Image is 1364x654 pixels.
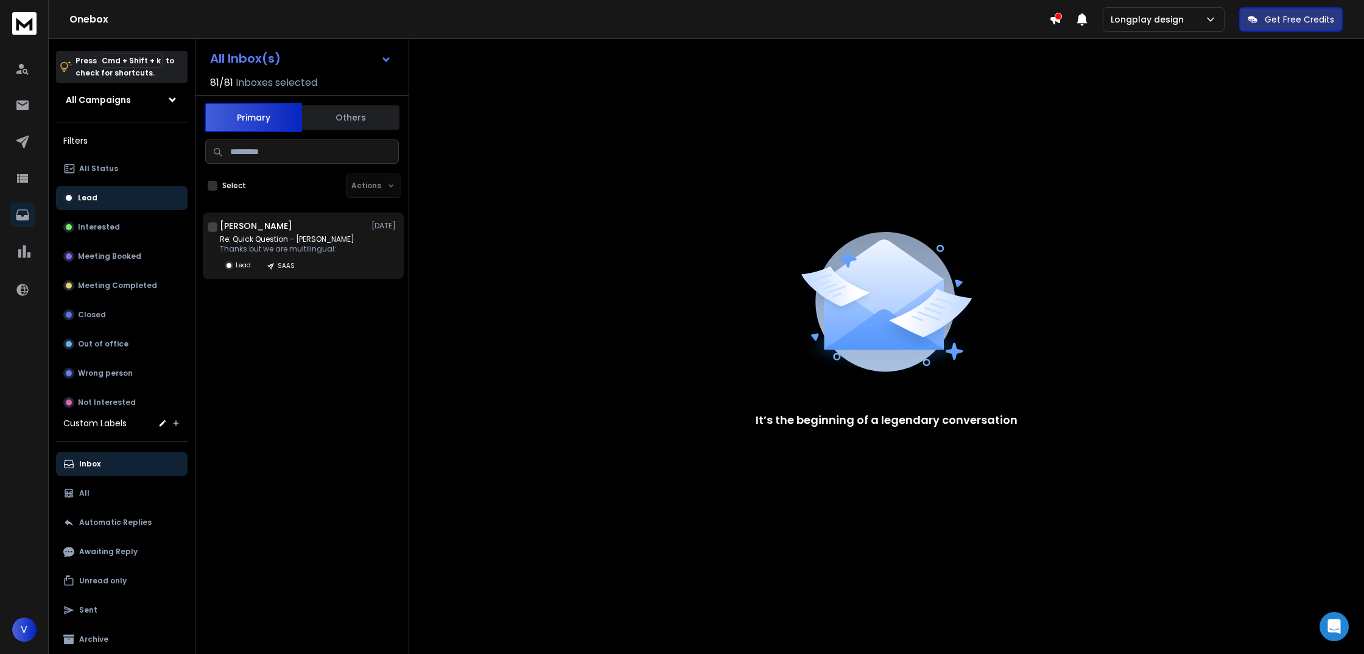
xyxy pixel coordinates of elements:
[56,627,188,652] button: Archive
[56,244,188,269] button: Meeting Booked
[56,452,188,476] button: Inbox
[78,193,97,203] p: Lead
[76,55,174,79] p: Press to check for shortcuts.
[78,398,136,407] p: Not Interested
[79,164,118,174] p: All Status
[66,94,131,106] h1: All Campaigns
[200,46,401,71] button: All Inbox(s)
[56,390,188,415] button: Not Interested
[1239,7,1343,32] button: Get Free Credits
[69,12,1049,27] h1: Onebox
[100,54,163,68] span: Cmd + Shift + k
[56,481,188,505] button: All
[78,251,141,261] p: Meeting Booked
[220,234,354,244] p: Re: Quick Question - [PERSON_NAME]
[78,368,133,378] p: Wrong person
[56,215,188,239] button: Interested
[56,186,188,210] button: Lead
[1265,13,1334,26] p: Get Free Credits
[12,12,37,35] img: logo
[56,510,188,535] button: Automatic Replies
[79,518,152,527] p: Automatic Replies
[278,261,295,270] p: SAAS
[56,273,188,298] button: Meeting Completed
[236,76,317,90] h3: Inboxes selected
[79,547,138,557] p: Awaiting Reply
[79,605,97,615] p: Sent
[78,310,106,320] p: Closed
[78,281,157,290] p: Meeting Completed
[236,261,251,270] p: Lead
[56,88,188,112] button: All Campaigns
[56,156,188,181] button: All Status
[56,303,188,327] button: Closed
[79,459,100,469] p: Inbox
[79,488,90,498] p: All
[79,635,108,644] p: Archive
[79,576,127,586] p: Unread only
[56,569,188,593] button: Unread only
[12,617,37,642] button: V
[56,132,188,149] h3: Filters
[220,244,354,254] p: Thanks but we are multilingual:
[302,104,399,131] button: Others
[78,222,120,232] p: Interested
[756,412,1018,429] p: It’s the beginning of a legendary conversation
[210,52,281,65] h1: All Inbox(s)
[371,221,399,231] p: [DATE]
[56,598,188,622] button: Sent
[63,417,127,429] h3: Custom Labels
[78,339,128,349] p: Out of office
[56,540,188,564] button: Awaiting Reply
[222,181,246,191] label: Select
[56,361,188,385] button: Wrong person
[1320,612,1349,641] div: Open Intercom Messenger
[210,76,233,90] span: 81 / 81
[56,332,188,356] button: Out of office
[1111,13,1189,26] p: Longplay design
[220,220,292,232] h1: [PERSON_NAME]
[205,103,302,132] button: Primary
